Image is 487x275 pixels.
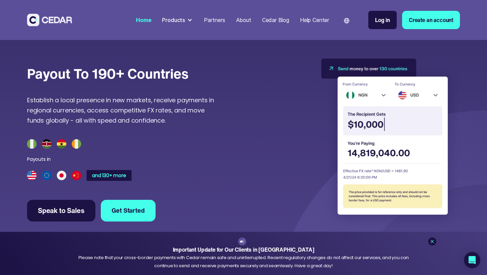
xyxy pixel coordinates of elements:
div: Help Center [300,16,329,24]
a: Get Started [101,200,156,221]
img: countries [27,139,81,149]
a: Create an account [402,11,460,29]
span: Establish a local presence in new markets, receive payments in regional currencies, access compet... [27,96,214,125]
a: Speak to Sales [27,200,95,221]
div: Open Intercom Messenger [464,252,480,268]
img: announcement [239,239,245,244]
img: Send monney to over 130 countries UI [321,59,460,228]
a: Help Center [297,13,332,27]
div: Please note that your cross-border payments with Cedar remain safe and uninterrupted. Recent regu... [78,254,409,270]
img: world icon [344,18,349,23]
div: About [236,16,251,24]
div: and 130+ more [92,173,126,178]
a: Partners [201,13,228,27]
div: Home [136,16,151,24]
strong: Important Update for Our Clients in [GEOGRAPHIC_DATA] [173,246,315,254]
div: Products [162,16,185,24]
a: About [233,13,254,27]
div: Log in [375,16,390,24]
div: Payout to 190+ countries [27,65,189,82]
a: Log in [368,11,397,29]
a: Cedar Blog [259,13,292,27]
a: Home [133,13,154,27]
div: Cedar Blog [262,16,289,24]
div: Partners [204,16,225,24]
div: Payouts in [27,156,51,163]
div: Products [159,13,196,27]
